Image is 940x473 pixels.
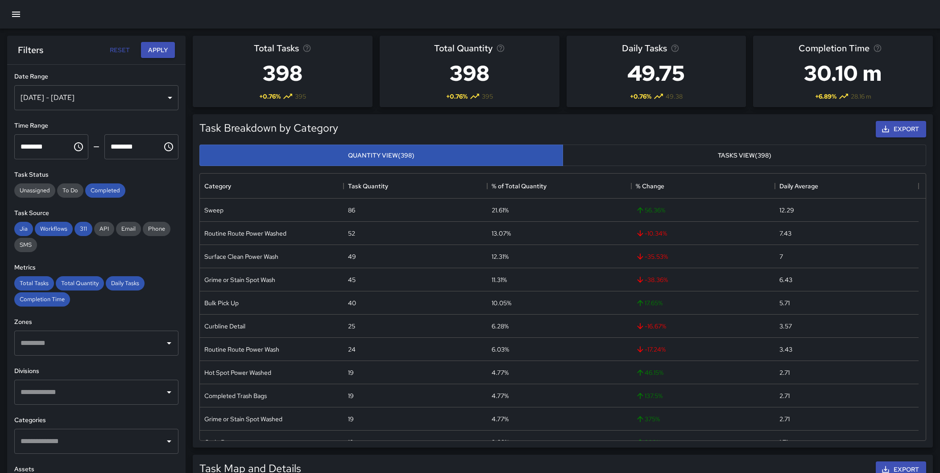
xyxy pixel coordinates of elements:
div: Daily Average [775,174,919,199]
div: 7 [779,252,783,261]
div: Routine Route Power Wash [204,345,279,354]
span: 300 % [636,438,661,447]
div: Surface Clean Power Wash [204,252,278,261]
div: 6.03% [492,345,509,354]
button: Apply [141,42,175,58]
div: Total Tasks [14,276,54,290]
div: 12.31% [492,252,509,261]
button: Quantity View(398) [199,145,563,166]
div: Completed [85,183,125,198]
button: Tasks View(398) [563,145,926,166]
span: Completion Time [14,295,70,303]
div: 3.02% [492,438,509,447]
div: Task Quantity [344,174,487,199]
h6: Task Source [14,208,178,218]
span: 395 [295,92,306,101]
div: 311 [75,222,92,236]
svg: Total number of tasks in the selected period, compared to the previous period. [302,44,311,53]
span: Total Quantity [434,41,493,55]
div: 10.05% [492,299,511,307]
div: 2.71 [779,368,790,377]
div: 7.43 [779,229,791,238]
span: -38.36 % [636,275,668,284]
div: Routine Route Power Washed [204,229,286,238]
h3: 398 [254,55,311,91]
span: Workflows [35,225,73,232]
span: Daily Tasks [106,279,145,287]
div: SMS [14,238,37,252]
h6: Time Range [14,121,178,131]
h3: 49.75 [622,55,690,91]
h6: Metrics [14,263,178,273]
span: Total Tasks [254,41,299,55]
span: + 0.76 % [630,92,651,101]
span: Completed [85,187,125,194]
div: 21.61% [492,206,509,215]
span: To Do [57,187,83,194]
span: 56.36 % [636,206,665,215]
div: 25 [348,322,355,331]
div: Bulk Pick Up [204,299,239,307]
span: Completion Time [799,41,870,55]
button: Reset [105,42,134,58]
div: 86 [348,206,355,215]
h6: Task Status [14,170,178,180]
span: 28.16 m [851,92,871,101]
div: 40 [348,299,356,307]
button: Open [163,386,175,398]
div: Daily Average [779,174,818,199]
span: + 0.76 % [446,92,468,101]
div: 6.43 [779,275,792,284]
div: 49 [348,252,356,261]
div: Completed Trash Bags [204,391,267,400]
button: Open [163,435,175,448]
svg: Total task quantity in the selected period, compared to the previous period. [496,44,505,53]
div: Workflows [35,222,73,236]
div: Grime or Stain Spot Wash [204,275,275,284]
div: Grime or Stain Spot Washed [204,415,282,423]
div: 5.71 [779,299,790,307]
svg: Average time taken to complete tasks in the selected period, compared to the previous period. [873,44,882,53]
div: 2.71 [779,415,790,423]
div: 24 [348,345,356,354]
div: 45 [348,275,356,284]
span: -10.34 % [636,229,667,238]
div: Email [116,222,141,236]
span: Unassigned [14,187,55,194]
span: + 6.89 % [815,92,836,101]
h6: Categories [14,415,178,425]
div: Curbline Detail [204,322,245,331]
button: Open [163,337,175,349]
div: 4.77% [492,415,509,423]
div: 3.43 [779,345,792,354]
div: Category [204,174,231,199]
span: Daily Tasks [622,41,667,55]
h6: Filters [18,43,43,57]
h6: Divisions [14,366,178,376]
div: % of Total Quantity [487,174,631,199]
span: Phone [143,225,170,232]
div: 4.77% [492,368,509,377]
div: Code Brown [204,438,239,447]
div: Category [200,174,344,199]
div: Daily Tasks [106,276,145,290]
div: 4.77% [492,391,509,400]
span: 49.38 [666,92,683,101]
span: 395 [482,92,493,101]
button: Choose time, selected time is 12:00 AM [70,138,87,156]
h5: Task Breakdown by Category [199,121,338,135]
div: 19 [348,415,354,423]
h6: Zones [14,317,178,327]
div: 12.29 [779,206,794,215]
div: 19 [348,368,354,377]
span: 46.15 % [636,368,663,377]
div: Hot Spot Power Washed [204,368,271,377]
div: % Change [631,174,775,199]
div: To Do [57,183,83,198]
span: Jia [14,225,33,232]
div: Jia [14,222,33,236]
span: Total Quantity [56,279,104,287]
div: % of Total Quantity [492,174,547,199]
span: + 0.76 % [259,92,281,101]
span: 375 % [636,415,660,423]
